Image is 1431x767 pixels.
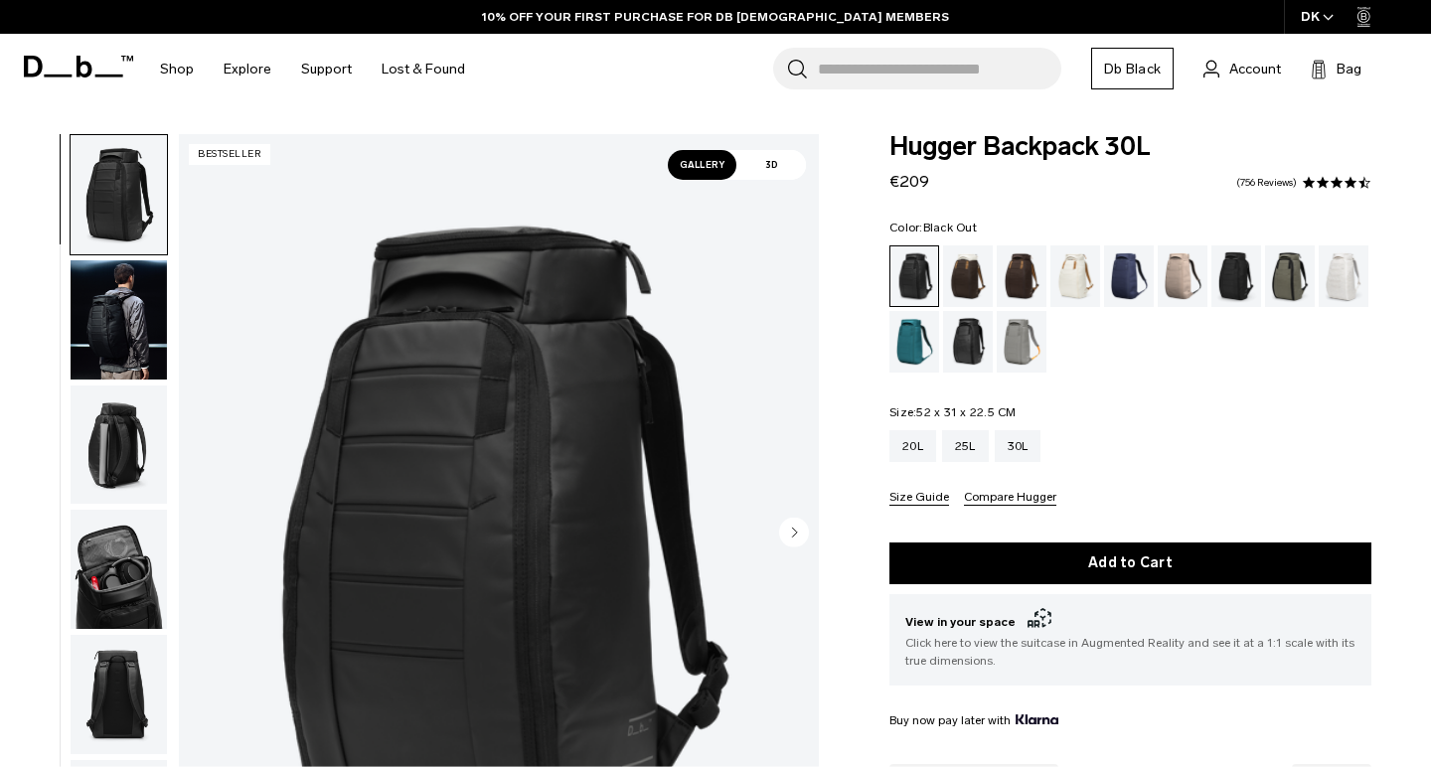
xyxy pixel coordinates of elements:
img: Hugger Backpack 30L Black Out [71,510,167,629]
img: {"height" => 20, "alt" => "Klarna"} [1016,714,1058,724]
a: Db Black [1091,48,1174,89]
span: 52 x 31 x 22.5 CM [916,405,1016,419]
legend: Color: [889,222,977,233]
span: View in your space [905,610,1355,634]
a: Lost & Found [382,34,465,104]
span: Account [1229,59,1281,79]
button: Compare Hugger [964,491,1056,506]
span: €209 [889,172,929,191]
span: Hugger Backpack 30L [889,134,1371,160]
span: Buy now pay later with [889,711,1058,729]
a: Forest Green [1265,245,1315,307]
button: Add to Cart [889,542,1371,584]
a: 20L [889,430,936,462]
a: Midnight Teal [889,311,939,373]
span: 3D [736,150,806,180]
legend: Size: [889,406,1017,418]
button: Hugger Backpack 30L Black Out [70,384,168,506]
img: Hugger Backpack 30L Black Out [71,260,167,380]
span: Black Out [923,221,977,234]
a: Explore [224,34,271,104]
span: Bag [1337,59,1361,79]
a: Espresso [997,245,1046,307]
a: Reflective Black [943,311,993,373]
a: Blue Hour [1104,245,1154,307]
button: View in your space Click here to view the suitcase in Augmented Reality and see it at a 1:1 scale... [889,594,1371,686]
a: 30L [995,430,1041,462]
button: Hugger Backpack 30L Black Out [70,509,168,630]
img: Hugger Backpack 30L Black Out [71,385,167,505]
a: Cappuccino [943,245,993,307]
button: Hugger Backpack 30L Black Out [70,259,168,381]
button: Bag [1311,57,1361,80]
img: Hugger Backpack 30L Black Out [71,635,167,754]
a: 25L [942,430,989,462]
a: 756 reviews [1236,178,1297,188]
a: 10% OFF YOUR FIRST PURCHASE FOR DB [DEMOGRAPHIC_DATA] MEMBERS [482,8,949,26]
a: Black Out [889,245,939,307]
button: Hugger Backpack 30L Black Out [70,634,168,755]
a: Account [1203,57,1281,80]
button: Size Guide [889,491,949,506]
a: Clean Slate [1319,245,1368,307]
span: Gallery [668,150,737,180]
button: Next slide [779,517,809,550]
a: Support [301,34,352,104]
p: Bestseller [189,144,270,165]
span: Click here to view the suitcase in Augmented Reality and see it at a 1:1 scale with its true dime... [905,634,1355,670]
img: Hugger Backpack 30L Black Out [71,135,167,254]
nav: Main Navigation [145,34,480,104]
a: Charcoal Grey [1211,245,1261,307]
button: Hugger Backpack 30L Black Out [70,134,168,255]
a: Fogbow Beige [1158,245,1207,307]
a: Oatmilk [1050,245,1100,307]
a: Shop [160,34,194,104]
a: Sand Grey [997,311,1046,373]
